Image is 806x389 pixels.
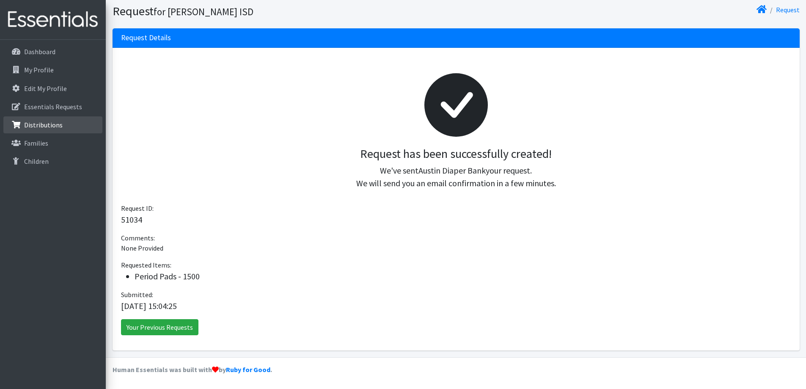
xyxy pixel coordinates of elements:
p: Children [24,157,49,166]
p: Edit My Profile [24,84,67,93]
a: Request [776,6,800,14]
p: Distributions [24,121,63,129]
a: Distributions [3,116,102,133]
a: Your Previous Requests [121,319,198,335]
span: Submitted: [121,290,153,299]
h1: Request [113,4,453,19]
span: Request ID: [121,204,154,212]
p: Essentials Requests [24,102,82,111]
a: Essentials Requests [3,98,102,115]
strong: Human Essentials was built with by . [113,365,272,374]
a: Families [3,135,102,152]
span: Requested Items: [121,261,171,269]
a: My Profile [3,61,102,78]
p: Dashboard [24,47,55,56]
span: Comments: [121,234,155,242]
span: Austin Diaper Bank [418,165,486,176]
a: Children [3,153,102,170]
h3: Request has been successfully created! [128,147,784,161]
small: for [PERSON_NAME] ISD [154,6,253,18]
a: Dashboard [3,43,102,60]
span: None Provided [121,244,163,252]
p: Families [24,139,48,147]
p: 51034 [121,213,791,226]
li: Period Pads - 1500 [135,270,791,283]
a: Ruby for Good [226,365,270,374]
h3: Request Details [121,33,171,42]
p: We've sent your request. We will send you an email confirmation in a few minutes. [128,164,784,190]
a: Edit My Profile [3,80,102,97]
p: [DATE] 15:04:25 [121,300,791,312]
img: HumanEssentials [3,6,102,34]
p: My Profile [24,66,54,74]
